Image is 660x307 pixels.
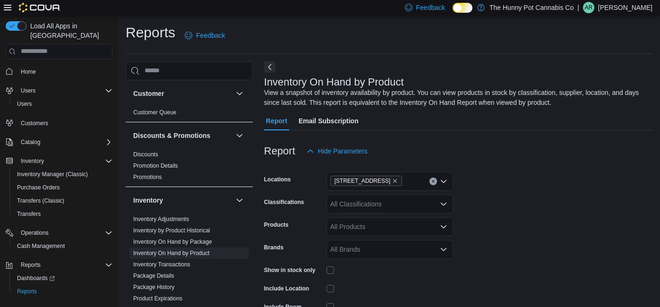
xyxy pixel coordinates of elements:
[133,173,162,181] span: Promotions
[2,136,116,149] button: Catalog
[133,131,232,140] button: Discounts & Promotions
[330,176,403,186] span: 2591 Yonge St
[13,182,112,193] span: Purchase Orders
[392,178,398,184] button: Remove 2591 Yonge St from selection in this group
[17,242,65,250] span: Cash Management
[2,116,116,130] button: Customers
[9,181,116,194] button: Purchase Orders
[17,259,112,271] span: Reports
[21,119,48,127] span: Customers
[126,149,253,187] div: Discounts & Promotions
[21,138,40,146] span: Catalog
[13,286,112,297] span: Reports
[9,285,116,298] button: Reports
[17,171,88,178] span: Inventory Manager (Classic)
[440,223,447,230] button: Open list of options
[2,65,116,78] button: Home
[9,168,116,181] button: Inventory Manager (Classic)
[21,87,35,94] span: Users
[13,208,112,220] span: Transfers
[585,2,593,13] span: AR
[2,154,116,168] button: Inventory
[299,111,359,130] span: Email Subscription
[13,208,44,220] a: Transfers
[17,118,52,129] a: Customers
[17,66,112,77] span: Home
[13,195,112,206] span: Transfers (Classic)
[234,195,245,206] button: Inventory
[264,88,648,108] div: View a snapshot of inventory availability by product. You can view products in stock by classific...
[17,227,112,239] span: Operations
[13,286,41,297] a: Reports
[264,266,316,274] label: Show in stock only
[17,85,39,96] button: Users
[264,198,304,206] label: Classifications
[9,97,116,111] button: Users
[429,178,437,185] button: Clear input
[133,249,209,257] span: Inventory On Hand by Product
[598,2,652,13] p: [PERSON_NAME]
[13,98,35,110] a: Users
[133,250,209,256] a: Inventory On Hand by Product
[21,68,36,76] span: Home
[17,210,41,218] span: Transfers
[17,155,48,167] button: Inventory
[21,261,41,269] span: Reports
[264,244,283,251] label: Brands
[21,157,44,165] span: Inventory
[440,200,447,208] button: Open list of options
[133,131,210,140] h3: Discounts & Promotions
[440,178,447,185] button: Open list of options
[9,239,116,253] button: Cash Management
[21,229,49,237] span: Operations
[440,246,447,253] button: Open list of options
[13,273,112,284] span: Dashboards
[126,107,253,122] div: Customer
[334,176,391,186] span: [STREET_ADDRESS]
[133,151,158,158] a: Discounts
[196,31,225,40] span: Feedback
[17,155,112,167] span: Inventory
[17,66,40,77] a: Home
[234,88,245,99] button: Customer
[17,136,112,148] span: Catalog
[13,273,59,284] a: Dashboards
[264,61,275,73] button: Next
[17,136,44,148] button: Catalog
[133,89,232,98] button: Customer
[133,261,190,268] a: Inventory Transactions
[264,285,309,292] label: Include Location
[133,295,182,302] a: Product Expirations
[133,273,174,279] a: Package Details
[17,100,32,108] span: Users
[133,238,212,246] span: Inventory On Hand by Package
[133,196,163,205] h3: Inventory
[17,117,112,129] span: Customers
[17,259,44,271] button: Reports
[133,174,162,180] a: Promotions
[133,216,189,222] a: Inventory Adjustments
[234,130,245,141] button: Discounts & Promotions
[133,215,189,223] span: Inventory Adjustments
[17,197,64,205] span: Transfers (Classic)
[303,142,371,161] button: Hide Parameters
[126,23,175,42] h1: Reports
[266,111,287,130] span: Report
[17,288,37,295] span: Reports
[416,3,445,12] span: Feedback
[17,227,52,239] button: Operations
[264,221,289,229] label: Products
[13,240,69,252] a: Cash Management
[133,109,176,116] a: Customer Queue
[133,283,174,291] span: Package History
[181,26,229,45] a: Feedback
[133,162,178,169] a: Promotion Details
[17,184,60,191] span: Purchase Orders
[13,195,68,206] a: Transfers (Classic)
[264,77,404,88] h3: Inventory On Hand by Product
[13,182,64,193] a: Purchase Orders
